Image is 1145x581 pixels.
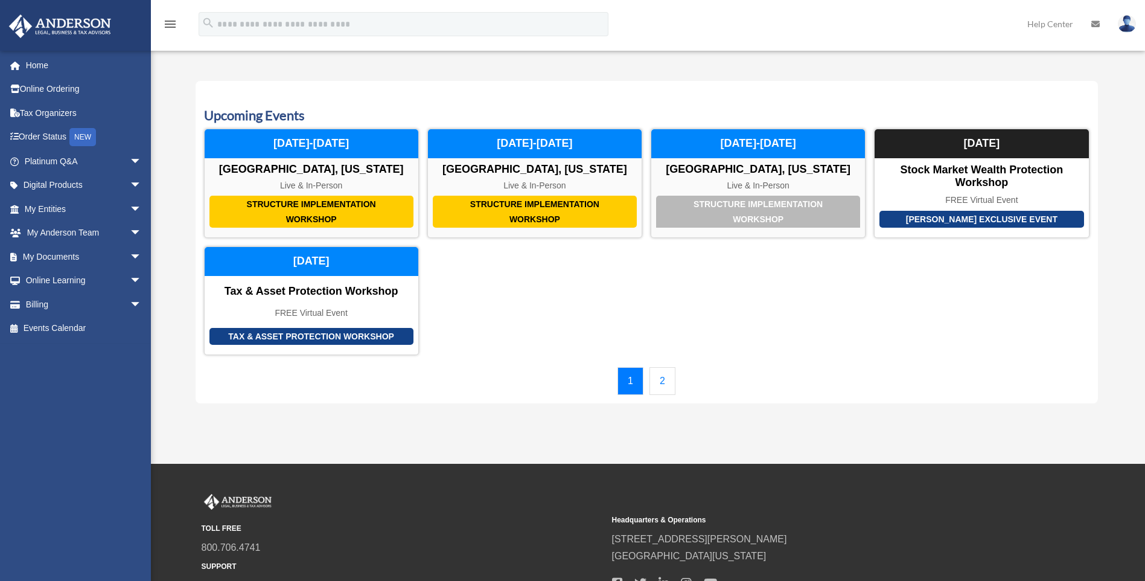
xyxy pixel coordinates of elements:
a: Structure Implementation Workshop [GEOGRAPHIC_DATA], [US_STATE] Live & In-Person [DATE]-[DATE] [427,129,642,238]
div: Structure Implementation Workshop [209,196,413,228]
div: [DATE]-[DATE] [205,129,418,158]
a: 800.706.4741 [202,542,261,553]
div: [GEOGRAPHIC_DATA], [US_STATE] [428,163,642,176]
a: Order StatusNEW [8,125,160,150]
a: Digital Productsarrow_drop_down [8,173,160,197]
span: arrow_drop_down [130,292,154,317]
div: [GEOGRAPHIC_DATA], [US_STATE] [205,163,418,176]
a: [PERSON_NAME] Exclusive Event Stock Market Wealth Protection Workshop FREE Virtual Event [DATE] [874,129,1089,238]
a: Online Learningarrow_drop_down [8,269,160,293]
div: Structure Implementation Workshop [433,196,637,228]
div: Live & In-Person [651,181,865,191]
div: Tax & Asset Protection Workshop [209,328,413,345]
a: menu [163,21,177,31]
a: My Documentsarrow_drop_down [8,245,160,269]
a: Tax & Asset Protection Workshop Tax & Asset Protection Workshop FREE Virtual Event [DATE] [204,246,419,355]
div: Live & In-Person [205,181,418,191]
div: [DATE] [875,129,1088,158]
span: arrow_drop_down [130,221,154,246]
a: Structure Implementation Workshop [GEOGRAPHIC_DATA], [US_STATE] Live & In-Person [DATE]-[DATE] [204,129,419,238]
span: arrow_drop_down [130,269,154,294]
div: [DATE]-[DATE] [651,129,865,158]
div: [DATE] [205,247,418,276]
a: Online Ordering [8,77,160,101]
small: SUPPORT [202,560,604,573]
div: Live & In-Person [428,181,642,191]
a: Events Calendar [8,316,154,341]
a: 2 [649,367,675,395]
a: My Anderson Teamarrow_drop_down [8,221,160,245]
a: Tax Organizers [8,101,160,125]
a: Platinum Q&Aarrow_drop_down [8,149,160,173]
a: Structure Implementation Workshop [GEOGRAPHIC_DATA], [US_STATE] Live & In-Person [DATE]-[DATE] [651,129,866,238]
img: Anderson Advisors Platinum Portal [5,14,115,38]
h3: Upcoming Events [204,106,1089,125]
small: Headquarters & Operations [612,514,1014,527]
a: Billingarrow_drop_down [8,292,160,316]
img: User Pic [1118,15,1136,33]
a: My Entitiesarrow_drop_down [8,197,160,221]
img: Anderson Advisors Platinum Portal [202,494,274,510]
div: Structure Implementation Workshop [656,196,860,228]
div: [PERSON_NAME] Exclusive Event [879,211,1083,228]
span: arrow_drop_down [130,173,154,198]
a: [GEOGRAPHIC_DATA][US_STATE] [612,551,767,561]
div: [DATE]-[DATE] [428,129,642,158]
a: Home [8,53,160,77]
i: menu [163,17,177,31]
span: arrow_drop_down [130,197,154,222]
i: search [202,16,215,30]
div: Tax & Asset Protection Workshop [205,285,418,298]
span: arrow_drop_down [130,149,154,174]
div: FREE Virtual Event [875,195,1088,205]
small: TOLL FREE [202,522,604,535]
div: FREE Virtual Event [205,308,418,318]
a: 1 [617,367,643,395]
div: NEW [69,128,96,146]
a: [STREET_ADDRESS][PERSON_NAME] [612,534,787,544]
div: [GEOGRAPHIC_DATA], [US_STATE] [651,163,865,176]
span: arrow_drop_down [130,245,154,269]
div: Stock Market Wealth Protection Workshop [875,164,1088,190]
